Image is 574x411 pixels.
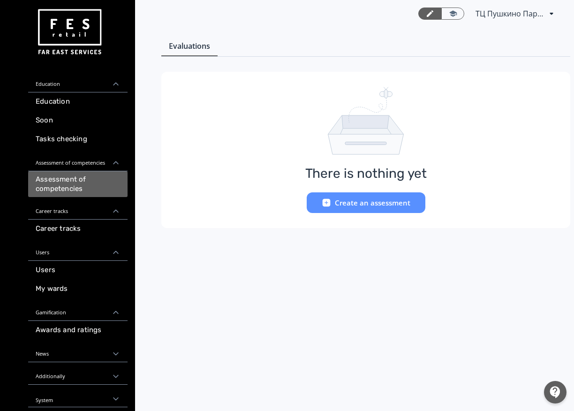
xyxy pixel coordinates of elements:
a: Soon [28,111,128,130]
div: Education [28,70,128,92]
a: Tasks checking [28,130,128,149]
div: Career tracks [28,197,128,220]
a: Switch to student mode [441,8,464,20]
div: Gamification [28,298,128,321]
a: Awards and ratings [28,321,128,340]
div: News [28,340,128,362]
span: Evaluations [169,40,210,52]
a: Career tracks [28,220,128,238]
a: My wards [28,280,128,298]
span: There is nothing yet [305,166,427,181]
span: ТЦ Пушкино Парк Пушкино CR 6512217 [476,8,546,19]
a: Users [28,261,128,280]
div: System [28,385,128,407]
a: Assessment of competencies [28,171,128,197]
div: Assessment of competencies [28,149,128,171]
button: Create an assessment [307,192,425,213]
div: Additionally [28,362,128,385]
a: Education [28,92,128,111]
img: https://files.teachbase.ru/system/account/57463/logo/medium-936fc5084dd2c598f50a98b9cbe0469a.png [36,6,103,59]
div: Users [28,238,128,261]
